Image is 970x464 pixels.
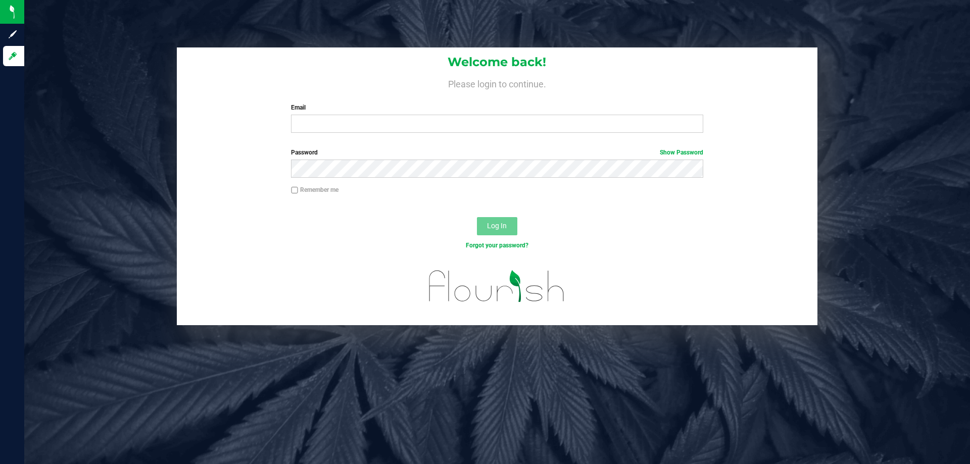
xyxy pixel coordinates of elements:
[477,217,517,235] button: Log In
[417,261,577,312] img: flourish_logo.svg
[8,51,18,61] inline-svg: Log in
[8,29,18,39] inline-svg: Sign up
[291,185,338,194] label: Remember me
[291,103,703,112] label: Email
[466,242,528,249] a: Forgot your password?
[291,149,318,156] span: Password
[177,56,817,69] h1: Welcome back!
[660,149,703,156] a: Show Password
[177,77,817,89] h4: Please login to continue.
[291,187,298,194] input: Remember me
[487,222,507,230] span: Log In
